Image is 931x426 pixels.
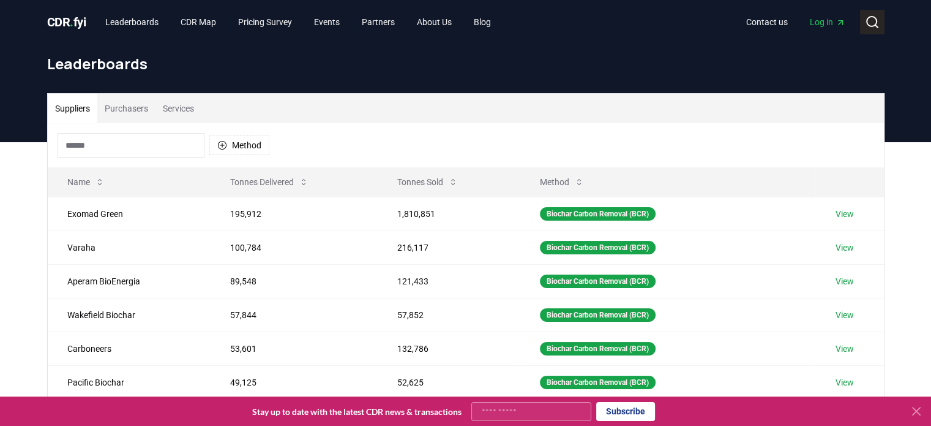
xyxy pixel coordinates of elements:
td: 1,810,851 [378,197,520,230]
a: View [835,309,853,321]
td: 89,548 [211,264,378,298]
td: 216,117 [378,230,520,264]
span: CDR fyi [47,15,86,29]
td: Wakefield Biochar [48,298,211,332]
button: Services [155,94,201,123]
nav: Main [736,11,855,33]
td: 53,601 [211,332,378,365]
td: 132,786 [378,332,520,365]
a: Log in [800,11,855,33]
td: Varaha [48,230,211,264]
span: . [70,15,73,29]
td: 57,852 [378,298,520,332]
td: 100,784 [211,230,378,264]
button: Suppliers [48,94,97,123]
td: Exomad Green [48,197,211,230]
a: View [835,208,853,220]
a: View [835,376,853,389]
td: 57,844 [211,298,378,332]
div: Biochar Carbon Removal (BCR) [540,308,656,322]
a: View [835,242,853,254]
a: Partners [352,11,405,33]
td: Aperam BioEnergia [48,264,211,298]
a: About Us [407,11,462,33]
td: 52,625 [378,365,520,399]
span: Log in [810,16,845,28]
td: 121,433 [378,264,520,298]
button: Method [530,170,594,194]
a: CDR.fyi [47,13,86,31]
h1: Leaderboards [47,54,884,74]
td: Pacific Biochar [48,365,211,399]
button: Tonnes Sold [387,170,468,194]
div: Biochar Carbon Removal (BCR) [540,376,656,389]
a: Contact us [736,11,798,33]
button: Tonnes Delivered [220,170,318,194]
a: Pricing Survey [228,11,302,33]
a: CDR Map [171,11,226,33]
a: Blog [464,11,501,33]
a: View [835,343,853,355]
div: Biochar Carbon Removal (BCR) [540,342,656,356]
a: View [835,275,853,287]
a: Events [304,11,350,33]
a: Leaderboards [95,11,168,33]
nav: Main [95,11,501,33]
button: Purchasers [97,94,155,123]
button: Name [58,170,114,194]
div: Biochar Carbon Removal (BCR) [540,241,656,254]
td: 49,125 [211,365,378,399]
td: 195,912 [211,197,378,230]
button: Method [209,135,269,155]
td: Carboneers [48,332,211,365]
div: Biochar Carbon Removal (BCR) [540,207,656,221]
div: Biochar Carbon Removal (BCR) [540,275,656,288]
